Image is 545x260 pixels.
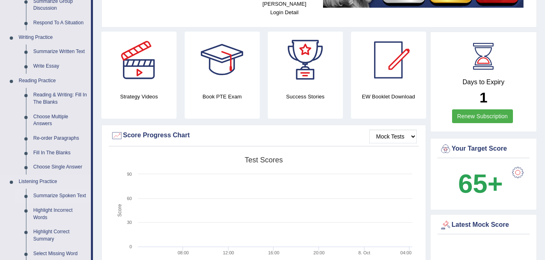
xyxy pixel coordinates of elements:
text: 04:00 [401,250,412,255]
text: 12:00 [223,250,234,255]
text: 60 [127,196,132,201]
a: Write Essay [30,59,91,74]
text: 30 [127,220,132,225]
a: Renew Subscription [452,109,513,123]
a: Reading & Writing: Fill In The Blanks [30,88,91,109]
a: Reading Practice [15,74,91,88]
a: Summarize Spoken Text [30,189,91,203]
a: Listening Practice [15,175,91,189]
h4: Book PTE Exam [185,92,260,101]
a: Fill In The Blanks [30,146,91,160]
b: 1 [480,90,487,105]
a: Choose Single Answer [30,160,91,175]
a: Highlight Incorrect Words [30,203,91,225]
div: Score Progress Chart [111,130,417,142]
a: Summarize Written Text [30,45,91,59]
h4: EW Booklet Download [351,92,426,101]
tspan: Score [117,204,123,217]
text: 16:00 [268,250,280,255]
a: Writing Practice [15,30,91,45]
a: Re-order Paragraphs [30,131,91,146]
text: 20:00 [313,250,325,255]
h4: Strategy Videos [101,92,177,101]
div: Your Target Score [439,143,528,155]
text: 0 [129,244,132,249]
tspan: 8. Oct [358,250,370,255]
h4: Success Stories [268,92,343,101]
tspan: Test scores [245,156,283,164]
b: 65+ [458,169,503,198]
a: Respond To A Situation [30,16,91,30]
a: Choose Multiple Answers [30,110,91,131]
text: 08:00 [178,250,189,255]
text: 90 [127,172,132,177]
a: Highlight Correct Summary [30,225,91,246]
h4: Days to Expiry [439,79,528,86]
div: Latest Mock Score [439,219,528,231]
